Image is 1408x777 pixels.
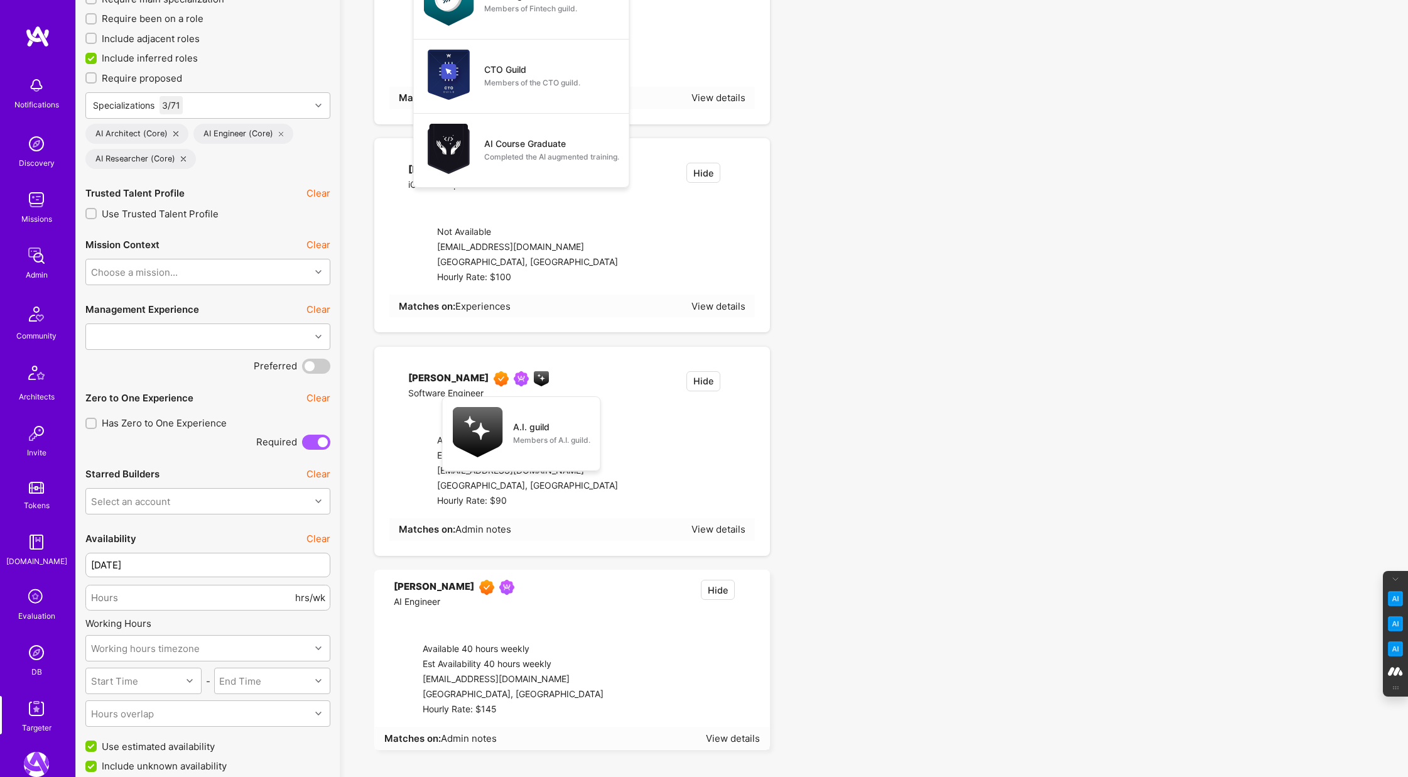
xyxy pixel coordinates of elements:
div: A.I. guild [513,420,550,433]
div: Members of Fintech guild. [484,2,577,15]
div: Invite [27,446,46,459]
button: Hide [686,371,720,391]
div: [GEOGRAPHIC_DATA], [GEOGRAPHIC_DATA] [437,255,618,270]
span: Preferred [254,359,297,372]
img: tokens [29,482,44,494]
div: Hours overlap [91,707,154,720]
i: icon SelectionTeam [24,585,48,609]
div: AI Researcher (Core) [85,149,196,169]
img: teamwork [24,187,49,212]
img: Exceptional A.Teamer [479,580,494,595]
div: Members of the CTO guild. [484,76,580,89]
div: Mission Context [85,238,160,251]
div: Hourly Rate: $145 [423,702,604,717]
img: Admin Search [24,640,49,665]
img: Key Point Extractor icon [1388,591,1403,606]
input: Latest start date... [85,553,330,577]
div: AI Engineer [394,595,519,610]
span: Admin notes [441,732,497,744]
div: CTO Guild [484,63,526,76]
div: DB [31,665,42,678]
i: icon Close [279,131,284,136]
div: Select an account [91,494,170,508]
a: A.Team: Leading A.Team's Marketing & DemandGen [21,752,52,777]
div: Specializations [93,99,154,112]
div: End Time [219,675,261,688]
div: Est Availability 40 hours weekly [423,657,604,672]
div: Availability [85,532,136,545]
img: A.I. guild [453,407,503,457]
span: Admin notes [455,523,511,535]
div: Not Available [437,225,618,240]
button: Clear [306,467,330,481]
div: View details [691,300,745,313]
img: guide book [24,530,49,555]
i: icon Chevron [315,645,322,651]
img: Community [21,299,51,329]
div: [PERSON_NAME] [394,580,474,595]
div: Hourly Rate: $100 [437,270,618,285]
div: Est Availability 45 hours weekly [437,448,618,464]
img: Exceptional A.Teamer [494,371,509,386]
div: View details [706,732,760,745]
i: icon Chevron [315,269,322,275]
span: Require been on a role [102,12,203,25]
img: A.I. guild [534,371,549,386]
button: Hide [686,163,720,183]
div: AI Architect (Core) [85,124,188,144]
img: Email Tone Analyzer icon [1388,616,1403,631]
button: Clear [306,303,330,316]
div: Discovery [19,156,55,170]
div: Members of A.I. guild. [513,433,590,447]
div: [GEOGRAPHIC_DATA], [GEOGRAPHIC_DATA] [437,479,618,494]
div: Management Experience [85,303,199,316]
button: Clear [306,238,330,251]
div: AI Course Graduate [484,137,566,150]
div: Tokens [24,499,50,512]
i: icon EmptyStar [750,580,760,589]
div: [GEOGRAPHIC_DATA], [GEOGRAPHIC_DATA] [423,687,604,702]
i: icon Chevron [315,498,322,504]
img: admin teamwork [24,243,49,268]
div: 3 / 71 [160,96,183,114]
i: icon linkedIn [394,612,403,622]
span: Experiences [455,300,511,312]
i: icon Chevron [315,678,322,684]
div: [PERSON_NAME] [PERSON_NAME] [408,163,571,178]
div: View details [691,523,745,536]
div: Software Engineer [408,386,549,401]
img: A.Team: Leading A.Team's Marketing & DemandGen [24,752,49,777]
span: Include unknown availability [102,759,227,773]
span: Require proposed [102,72,182,85]
img: discovery [24,131,49,156]
div: Targeter [22,721,51,734]
div: Evaluation [18,609,55,622]
div: iOS Developer [408,178,596,193]
img: Architects [21,360,51,390]
strong: Matches on: [384,732,441,744]
img: Skill Targeter [24,696,49,721]
i: icon Chevron [315,102,322,109]
div: Start Time [91,675,138,688]
div: View details [691,91,745,104]
div: Missions [21,212,52,225]
div: Completed the AI augmented training. [484,150,619,163]
div: Available 45 hours weekly [437,433,618,448]
i: icon Close [173,131,178,136]
img: Jargon Buster icon [1388,641,1403,656]
div: Trusted Talent Profile [85,187,185,200]
div: Hourly Rate: $90 [437,494,618,509]
i: icon Chevron [187,678,193,684]
button: Hide [701,580,735,600]
i: icon linkedIn [408,195,418,205]
div: Working Hours [85,617,330,630]
span: Use Trusted Talent Profile [102,207,219,220]
div: [EMAIL_ADDRESS][DOMAIN_NAME] [437,464,618,479]
i: icon EmptyStar [736,371,745,381]
i: icon EmptyStar [736,163,745,172]
strong: Matches on: [399,300,455,312]
input: Hours [91,582,293,614]
button: Clear [306,532,330,545]
div: Working hours timezone [91,642,200,655]
div: [EMAIL_ADDRESS][DOMAIN_NAME] [423,672,604,687]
